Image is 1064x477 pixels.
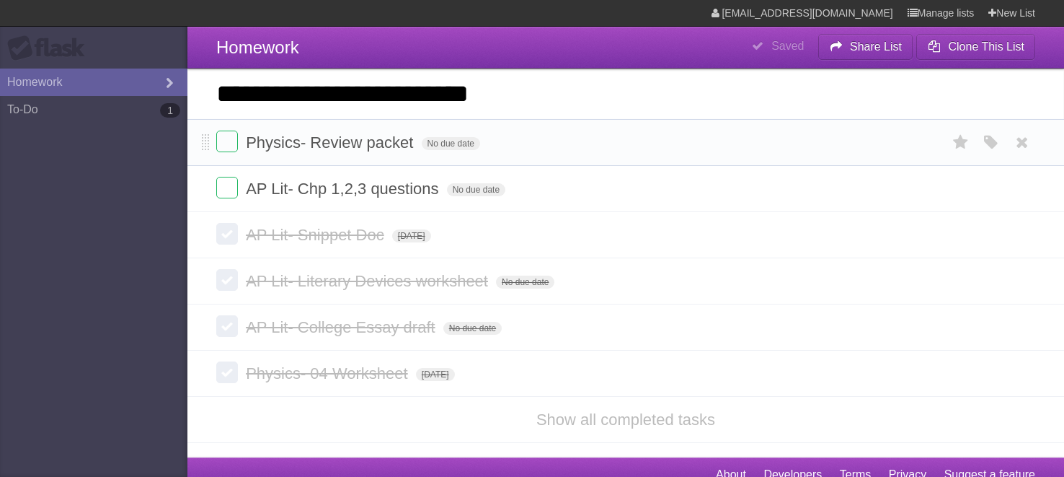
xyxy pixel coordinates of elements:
span: Homework [216,38,299,57]
span: No due date [422,137,480,150]
span: AP Lit- Chp 1,2,3 questions [246,180,442,198]
div: Flask [7,35,94,61]
span: [DATE] [392,229,431,242]
a: Show all completed tasks [536,411,715,429]
span: [DATE] [416,368,455,381]
label: Star task [947,131,975,154]
span: AP Lit- Literary Devices worksheet [246,272,492,290]
b: 1 [160,103,180,118]
label: Done [216,177,238,198]
button: Clone This List [916,34,1035,60]
span: No due date [447,183,505,196]
b: Share List [850,40,902,53]
span: AP Lit- College Essay draft [246,318,439,336]
label: Done [216,269,238,291]
b: Clone This List [948,40,1024,53]
span: Physics- Review packet [246,134,417,152]
label: Done [216,131,238,152]
span: No due date [496,276,554,289]
label: Done [216,362,238,383]
span: No due date [443,322,502,335]
span: AP Lit- Snippet Doc [246,226,388,244]
button: Share List [818,34,913,60]
label: Done [216,223,238,245]
b: Saved [771,40,804,52]
label: Done [216,315,238,337]
span: Physics- 04 Worksheet [246,364,412,382]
